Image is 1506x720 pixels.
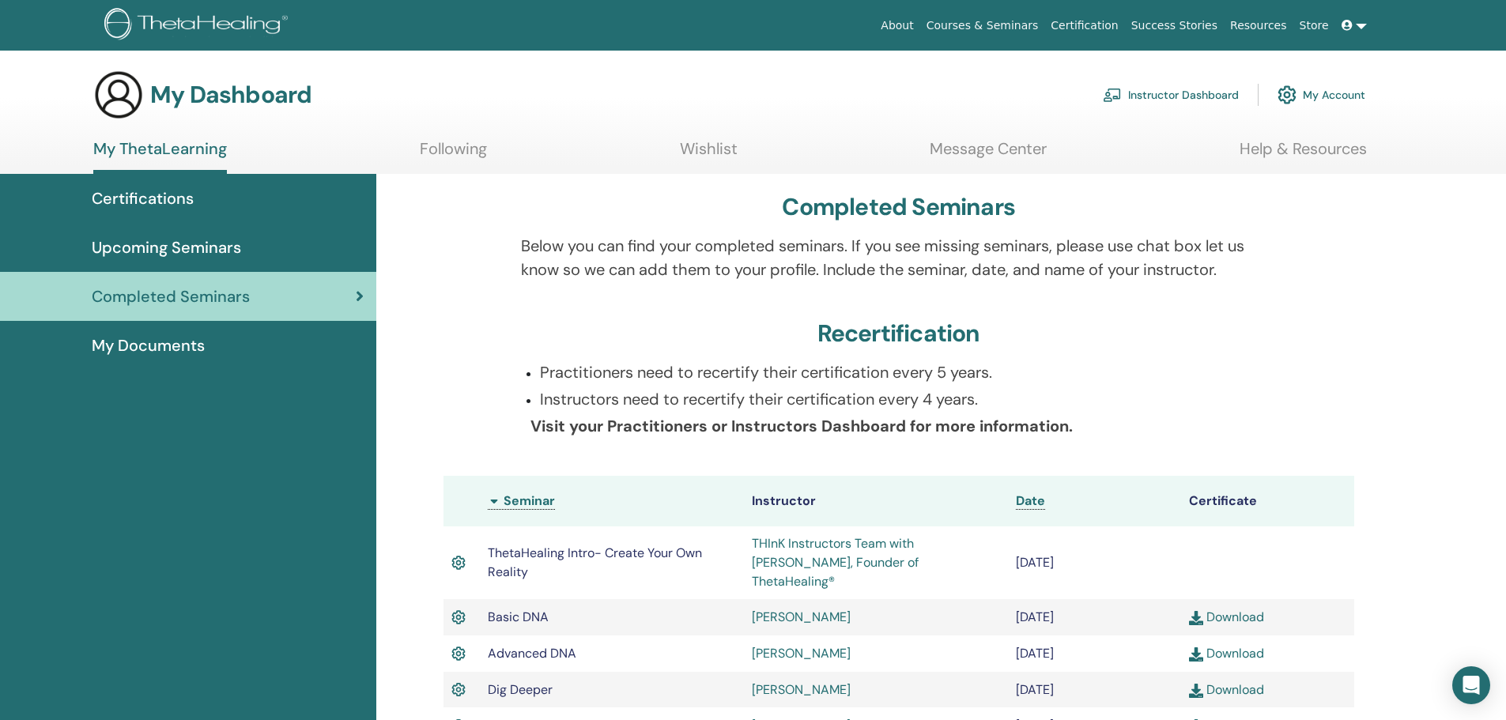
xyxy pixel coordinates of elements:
[1189,611,1203,625] img: download.svg
[1008,635,1181,672] td: [DATE]
[420,139,487,170] a: Following
[488,645,576,662] span: Advanced DNA
[1293,11,1335,40] a: Store
[488,681,553,698] span: Dig Deeper
[680,139,738,170] a: Wishlist
[752,681,851,698] a: [PERSON_NAME]
[150,81,311,109] h3: My Dashboard
[1278,81,1297,108] img: cog.svg
[930,139,1047,170] a: Message Center
[92,334,205,357] span: My Documents
[92,285,250,308] span: Completed Seminars
[521,234,1276,281] p: Below you can find your completed seminars. If you see missing seminars, please use chat box let ...
[530,416,1073,436] b: Visit your Practitioners or Instructors Dashboard for more information.
[1189,609,1264,625] a: Download
[874,11,919,40] a: About
[1224,11,1293,40] a: Resources
[1181,476,1354,526] th: Certificate
[451,607,466,628] img: Active Certificate
[817,319,980,348] h3: Recertification
[752,535,919,590] a: THInK Instructors Team with [PERSON_NAME], Founder of ThetaHealing®
[488,545,702,580] span: ThetaHealing Intro- Create Your Own Reality
[451,643,466,664] img: Active Certificate
[782,193,1015,221] h3: Completed Seminars
[104,8,293,43] img: logo.png
[488,609,549,625] span: Basic DNA
[1189,684,1203,698] img: download.svg
[1008,672,1181,708] td: [DATE]
[1189,645,1264,662] a: Download
[451,680,466,700] img: Active Certificate
[1278,77,1365,112] a: My Account
[92,187,194,210] span: Certifications
[1103,77,1239,112] a: Instructor Dashboard
[752,609,851,625] a: [PERSON_NAME]
[744,476,1008,526] th: Instructor
[1008,599,1181,635] td: [DATE]
[1008,526,1181,599] td: [DATE]
[93,139,227,174] a: My ThetaLearning
[1016,492,1045,509] span: Date
[92,236,241,259] span: Upcoming Seminars
[1240,139,1367,170] a: Help & Resources
[540,360,1276,384] p: Practitioners need to recertify their certification every 5 years.
[1103,88,1122,102] img: chalkboard-teacher.svg
[1125,11,1224,40] a: Success Stories
[920,11,1045,40] a: Courses & Seminars
[540,387,1276,411] p: Instructors need to recertify their certification every 4 years.
[1452,666,1490,704] div: Open Intercom Messenger
[93,70,144,120] img: generic-user-icon.jpg
[1044,11,1124,40] a: Certification
[1016,492,1045,510] a: Date
[752,645,851,662] a: [PERSON_NAME]
[1189,647,1203,662] img: download.svg
[1189,681,1264,698] a: Download
[451,552,466,573] img: Active Certificate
